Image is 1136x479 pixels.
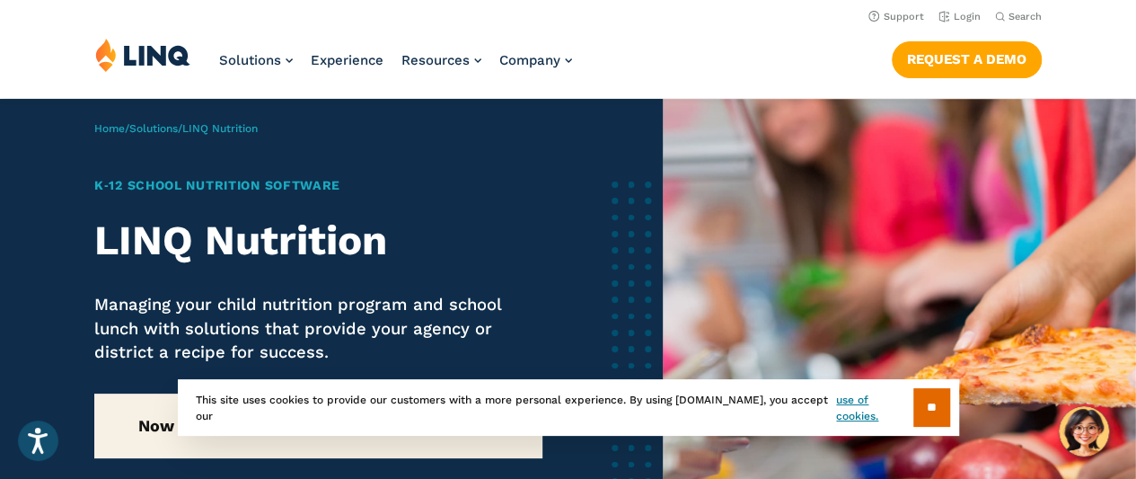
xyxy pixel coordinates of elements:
a: Support [868,11,924,22]
nav: Primary Navigation [219,38,572,97]
h1: K‑12 School Nutrition Software [94,176,542,195]
button: Hello, have a question? Let’s chat. [1059,406,1109,457]
span: Search [1008,11,1042,22]
a: Company [499,52,572,68]
span: Resources [401,52,470,68]
button: Open Search Bar [995,10,1042,23]
a: Solutions [219,52,293,68]
span: LINQ Nutrition [182,122,258,135]
a: use of cookies. [836,392,912,424]
a: Solutions [129,122,178,135]
a: Login [938,11,981,22]
img: LINQ | K‑12 Software [95,38,190,72]
p: Managing your child nutrition program and school lunch with solutions that provide your agency or... [94,293,542,364]
a: Experience [311,52,383,68]
strong: LINQ Nutrition [94,217,387,264]
a: Home [94,122,125,135]
span: / / [94,122,258,135]
span: Company [499,52,560,68]
a: Resources [401,52,481,68]
div: This site uses cookies to provide our customers with a more personal experience. By using [DOMAIN... [178,379,959,436]
a: Request a Demo [892,41,1042,77]
span: Solutions [219,52,281,68]
nav: Button Navigation [892,38,1042,77]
